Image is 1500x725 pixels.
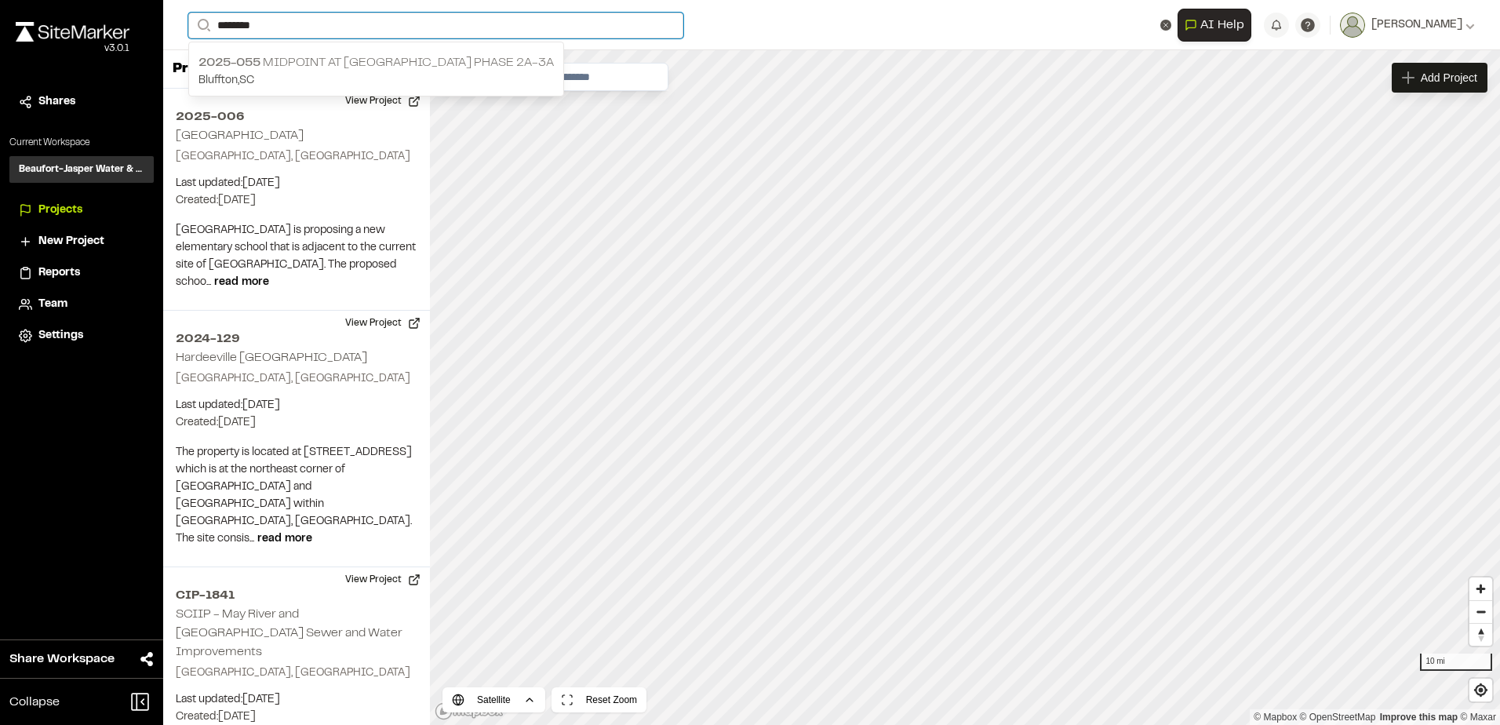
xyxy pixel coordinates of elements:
p: Last updated: [DATE] [176,397,417,414]
span: Reports [38,264,80,282]
span: read more [214,278,269,287]
button: [PERSON_NAME] [1340,13,1475,38]
h2: CIP-1841 [176,586,417,605]
p: [GEOGRAPHIC_DATA], [GEOGRAPHIC_DATA] [176,665,417,682]
div: 10 mi [1420,654,1492,671]
p: [GEOGRAPHIC_DATA] is proposing a new elementary school that is adjacent to the current site of [G... [176,222,417,291]
button: Satellite [442,687,545,712]
span: 2025-055 [198,57,260,68]
span: Shares [38,93,75,111]
p: Current Workspace [9,136,154,150]
div: Oh geez...please don't... [16,42,129,56]
a: Map feedback [1380,712,1458,723]
h2: [GEOGRAPHIC_DATA] [176,130,304,141]
span: [PERSON_NAME] [1371,16,1462,34]
p: The property is located at [STREET_ADDRESS] which is at the northeast corner of [GEOGRAPHIC_DATA]... [176,444,417,548]
h2: SCIIP - May River and [GEOGRAPHIC_DATA] Sewer and Water Improvements [176,609,402,658]
a: Settings [19,327,144,344]
a: Shares [19,93,144,111]
p: [GEOGRAPHIC_DATA], [GEOGRAPHIC_DATA] [176,370,417,388]
button: View Project [336,567,430,592]
span: Reset bearing to north [1469,624,1492,646]
button: Reset bearing to north [1469,623,1492,646]
img: rebrand.png [16,22,129,42]
span: Collapse [9,693,60,712]
button: Zoom in [1469,577,1492,600]
span: Share Workspace [9,650,115,669]
a: Maxar [1460,712,1496,723]
p: [GEOGRAPHIC_DATA], [GEOGRAPHIC_DATA] [176,148,417,166]
a: New Project [19,233,144,250]
button: Find my location [1469,679,1492,701]
button: Open AI Assistant [1178,9,1251,42]
p: Midpoint at [GEOGRAPHIC_DATA] Phase 2A-3A [198,53,554,72]
a: Mapbox [1254,712,1297,723]
p: Created: [DATE] [176,192,417,209]
p: Last updated: [DATE] [176,175,417,192]
a: Projects [19,202,144,219]
span: New Project [38,233,104,250]
p: Last updated: [DATE] [176,691,417,709]
span: read more [257,534,312,544]
button: View Project [336,311,430,336]
span: Team [38,296,67,313]
p: Projects [173,59,231,80]
a: Mapbox logo [435,702,504,720]
button: View Project [336,89,430,114]
div: Open AI Assistant [1178,9,1258,42]
p: Bluffton , SC [198,72,554,89]
a: 2025-055 Midpoint at [GEOGRAPHIC_DATA] Phase 2A-3ABluffton,SC [189,47,563,96]
h2: 2024-129 [176,330,417,348]
span: AI Help [1200,16,1244,35]
span: Projects [38,202,82,219]
button: Reset Zoom [552,687,646,712]
p: Created: [DATE] [176,414,417,432]
h3: Beaufort-Jasper Water & Sewer Authority [19,162,144,177]
h2: Hardeeville [GEOGRAPHIC_DATA] [176,352,367,363]
a: OpenStreetMap [1300,712,1376,723]
button: Zoom out [1469,600,1492,623]
h2: 2025-006 [176,107,417,126]
span: Settings [38,327,83,344]
canvas: Map [430,50,1500,725]
span: Zoom out [1469,601,1492,623]
img: User [1340,13,1365,38]
button: Search [188,13,217,38]
a: Reports [19,264,144,282]
button: Clear text [1160,20,1171,31]
span: Add Project [1421,70,1477,86]
a: Team [19,296,144,313]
